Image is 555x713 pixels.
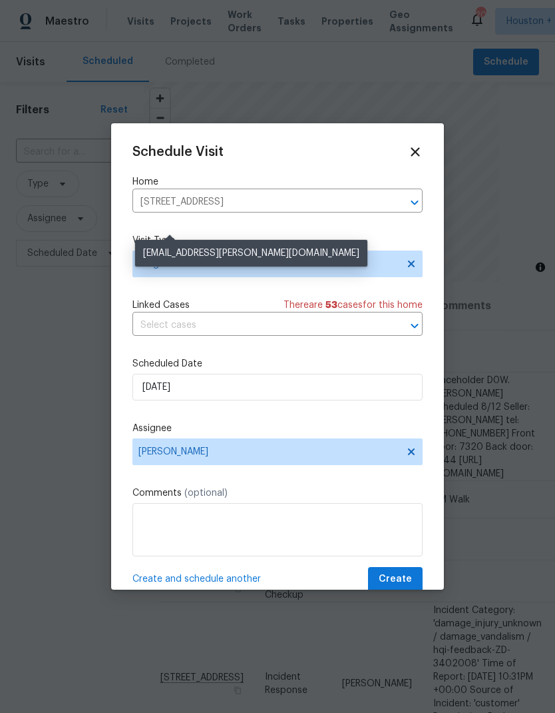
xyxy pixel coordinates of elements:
[405,317,424,335] button: Open
[405,193,424,212] button: Open
[138,446,399,457] span: [PERSON_NAME]
[132,299,190,312] span: Linked Cases
[325,301,337,310] span: 53
[184,488,228,498] span: (optional)
[132,192,385,213] input: Enter in an address
[368,567,423,592] button: Create
[132,486,423,500] label: Comments
[132,315,385,336] input: Select cases
[283,299,423,312] span: There are case s for this home
[132,422,423,435] label: Assignee
[132,374,423,400] input: M/D/YYYY
[135,240,367,267] div: [EMAIL_ADDRESS][PERSON_NAME][DOMAIN_NAME]
[408,145,423,159] span: Close
[132,572,261,586] span: Create and schedule another
[132,234,423,247] label: Visit Type
[132,357,423,370] label: Scheduled Date
[132,175,423,189] label: Home
[132,145,224,159] span: Schedule Visit
[379,571,412,588] span: Create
